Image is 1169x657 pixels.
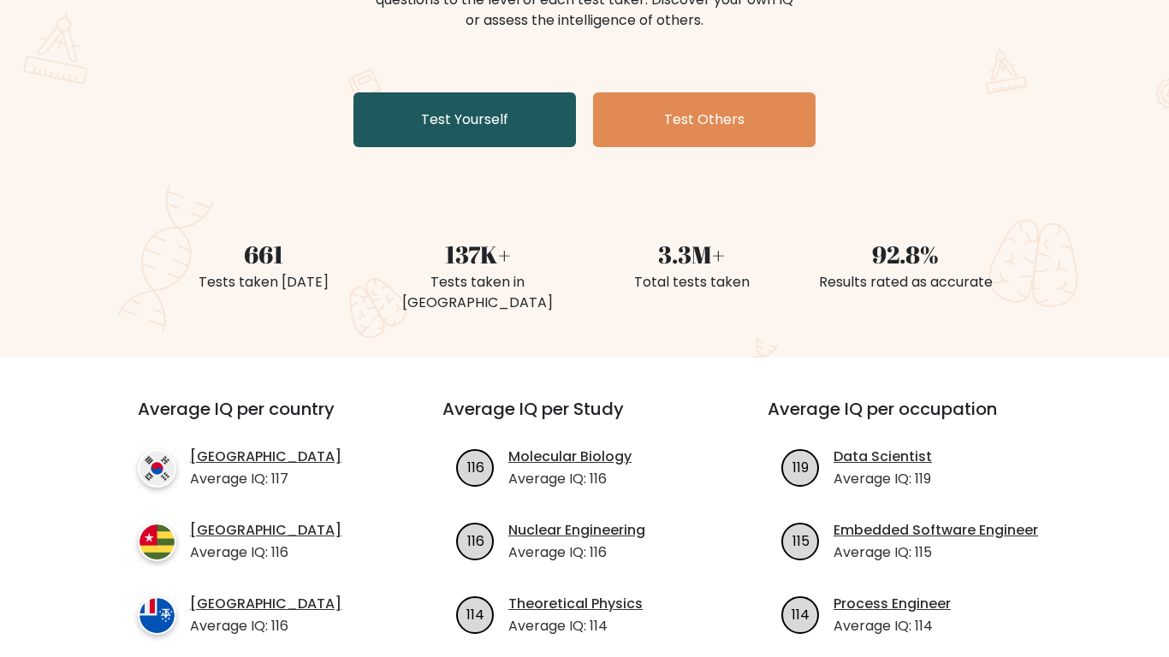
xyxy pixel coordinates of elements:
p: Average IQ: 116 [190,542,341,563]
div: Tests taken [DATE] [167,272,360,293]
div: Tests taken in [GEOGRAPHIC_DATA] [381,272,574,313]
text: 114 [792,604,810,624]
p: Average IQ: 116 [508,542,645,563]
p: Average IQ: 117 [190,469,341,489]
a: Molecular Biology [508,447,632,467]
p: Average IQ: 116 [190,616,341,636]
div: Total tests taken [595,272,788,293]
h3: Average IQ per Study [442,399,727,440]
a: [GEOGRAPHIC_DATA] [190,594,341,614]
p: Average IQ: 114 [508,616,643,636]
div: 661 [167,236,360,272]
h3: Average IQ per occupation [768,399,1052,440]
text: 116 [467,457,484,476]
a: Process Engineer [834,594,951,614]
p: Average IQ: 116 [508,469,632,489]
div: 3.3M+ [595,236,788,272]
a: Theoretical Physics [508,594,643,614]
a: Nuclear Engineering [508,520,645,541]
text: 119 [792,457,809,476]
text: 115 [792,530,810,550]
p: Average IQ: 114 [834,616,951,636]
a: [GEOGRAPHIC_DATA] [190,447,341,467]
text: 116 [467,530,484,550]
p: Average IQ: 119 [834,469,932,489]
a: Embedded Software Engineer [834,520,1038,541]
a: Data Scientist [834,447,932,467]
a: [GEOGRAPHIC_DATA] [190,520,341,541]
h3: Average IQ per country [138,399,381,440]
div: 92.8% [809,236,1002,272]
div: Results rated as accurate [809,272,1002,293]
div: 137K+ [381,236,574,272]
img: country [138,449,176,488]
text: 114 [466,604,484,624]
a: Test Others [593,92,816,147]
a: Test Yourself [353,92,576,147]
img: country [138,596,176,635]
p: Average IQ: 115 [834,542,1038,563]
img: country [138,523,176,561]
